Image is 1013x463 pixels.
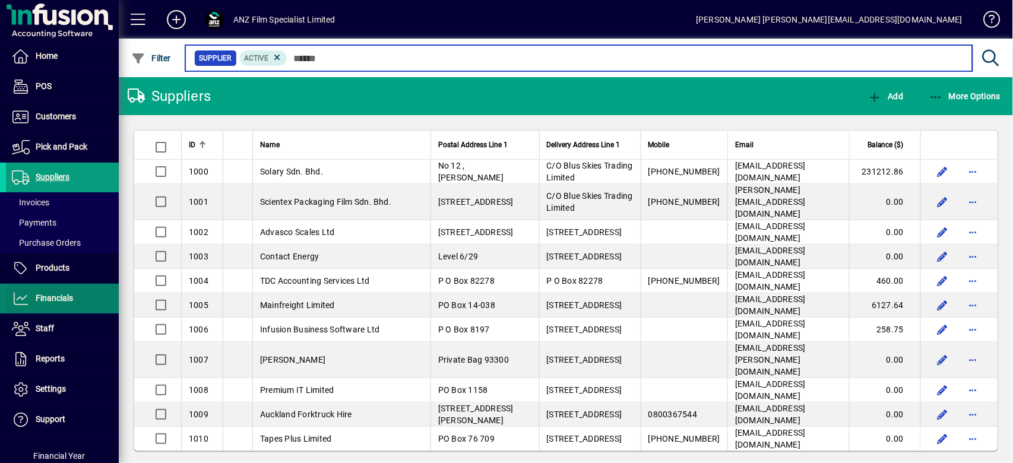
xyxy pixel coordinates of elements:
span: [STREET_ADDRESS] [438,197,514,207]
span: [EMAIL_ADDRESS][DOMAIN_NAME] [735,246,806,267]
button: Edit [933,192,952,211]
span: [EMAIL_ADDRESS][DOMAIN_NAME] [735,404,806,425]
span: PO Box 76 709 [438,434,495,443]
button: More options [964,192,983,211]
div: ANZ Film Specialist Limited [233,10,335,29]
td: 0.00 [849,402,920,427]
span: Level 6/29 [438,252,479,261]
button: Profile [195,9,233,30]
span: Financials [36,293,73,303]
span: [EMAIL_ADDRESS][DOMAIN_NAME] [735,294,806,316]
span: Scientex Packaging Film Sdn. Bhd. [260,197,391,207]
td: 0.00 [849,245,920,269]
button: Edit [933,223,952,242]
span: 1005 [189,300,208,310]
span: [EMAIL_ADDRESS][DOMAIN_NAME] [735,161,806,182]
span: Purchase Orders [12,238,81,248]
button: More options [964,429,983,448]
button: More options [964,320,983,339]
span: Payments [12,218,56,227]
span: PO Box 1158 [438,385,488,395]
td: 0.00 [849,184,920,220]
button: More options [964,296,983,315]
button: More Options [926,85,1004,107]
span: Balance ($) [868,138,904,151]
span: Invoices [12,198,49,207]
span: [STREET_ADDRESS] [547,410,622,419]
span: Reports [36,354,65,363]
span: Filter [131,53,171,63]
span: Email [735,138,754,151]
span: [STREET_ADDRESS] [547,227,622,237]
div: ID [189,138,216,151]
span: [STREET_ADDRESS] [547,325,622,334]
button: More options [964,223,983,242]
div: Name [260,138,423,151]
span: Delivery Address Line 1 [547,138,621,151]
span: ID [189,138,195,151]
td: 6127.64 [849,293,920,318]
span: PO Box 14-038 [438,300,495,310]
span: Suppliers [36,172,69,182]
button: Edit [933,405,952,424]
span: P O Box 8197 [438,325,490,334]
span: [EMAIL_ADDRESS][DOMAIN_NAME] [735,270,806,291]
a: Invoices [6,192,119,213]
span: P O Box 82278 [547,276,603,286]
button: More options [964,271,983,290]
a: Pick and Pack [6,132,119,162]
span: Settings [36,384,66,394]
span: TDC Accounting Services Ltd [260,276,370,286]
span: Financial Year [34,451,86,461]
span: 1001 [189,197,208,207]
span: 0800367544 [648,410,698,419]
span: C/O Blue Skies Trading Limited [547,191,634,213]
div: Email [735,138,842,151]
span: Mobile [648,138,670,151]
button: Edit [933,350,952,369]
div: [PERSON_NAME] [PERSON_NAME][EMAIL_ADDRESS][DOMAIN_NAME] [696,10,963,29]
span: Private Bag 93300 [438,355,509,364]
a: Settings [6,375,119,404]
span: 1007 [189,355,208,364]
button: Filter [128,47,174,69]
span: 1008 [189,385,208,395]
span: Customers [36,112,76,121]
button: More options [964,405,983,424]
span: [PERSON_NAME][EMAIL_ADDRESS][DOMAIN_NAME] [735,185,806,218]
a: Knowledge Base [974,2,998,41]
a: Support [6,405,119,435]
button: Add [157,9,195,30]
span: [EMAIL_ADDRESS][PERSON_NAME][DOMAIN_NAME] [735,343,806,376]
a: Reports [6,344,119,374]
span: Premium IT Limited [260,385,334,395]
span: [STREET_ADDRESS] [547,252,622,261]
span: [EMAIL_ADDRESS][DOMAIN_NAME] [735,428,806,449]
td: 231212.86 [849,160,920,184]
span: 1010 [189,434,208,443]
span: Support [36,414,65,424]
span: Pick and Pack [36,142,87,151]
span: Add [868,91,903,101]
mat-chip: Activation Status: Active [240,50,287,66]
button: Edit [933,380,952,399]
button: Add [865,85,906,107]
button: Edit [933,162,952,181]
span: [STREET_ADDRESS] [547,355,622,364]
span: 1003 [189,252,208,261]
td: 0.00 [849,378,920,402]
span: 1000 [189,167,208,176]
span: [STREET_ADDRESS] [547,385,622,395]
button: More options [964,162,983,181]
button: More options [964,247,983,266]
span: Staff [36,324,54,333]
span: [EMAIL_ADDRESS][DOMAIN_NAME] [735,221,806,243]
span: [STREET_ADDRESS] [547,434,622,443]
div: Mobile [648,138,721,151]
span: C/O Blus Skies Trading Limited [547,161,634,182]
span: 1002 [189,227,208,237]
span: Supplier [200,52,232,64]
div: Balance ($) [857,138,914,151]
a: Financials [6,284,119,313]
span: Solary Sdn. Bhd. [260,167,323,176]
